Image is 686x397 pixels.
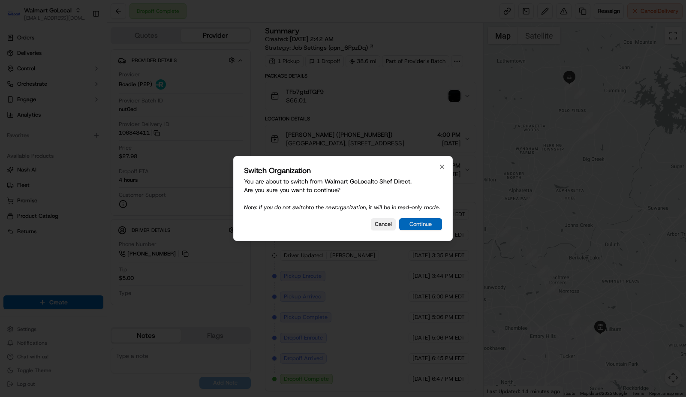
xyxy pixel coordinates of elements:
[60,30,104,36] a: Powered byPylon
[244,167,442,174] h2: Switch Organization
[244,204,440,211] span: Note: If you do not switch to the new organization, it will be in read-only mode.
[379,177,410,185] span: Shef Direct
[371,218,396,230] button: Cancel
[244,177,442,211] p: You are about to switch from to . Are you sure you want to continue?
[399,218,442,230] button: Continue
[85,30,104,36] span: Pylon
[325,177,372,185] span: Walmart GoLocal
